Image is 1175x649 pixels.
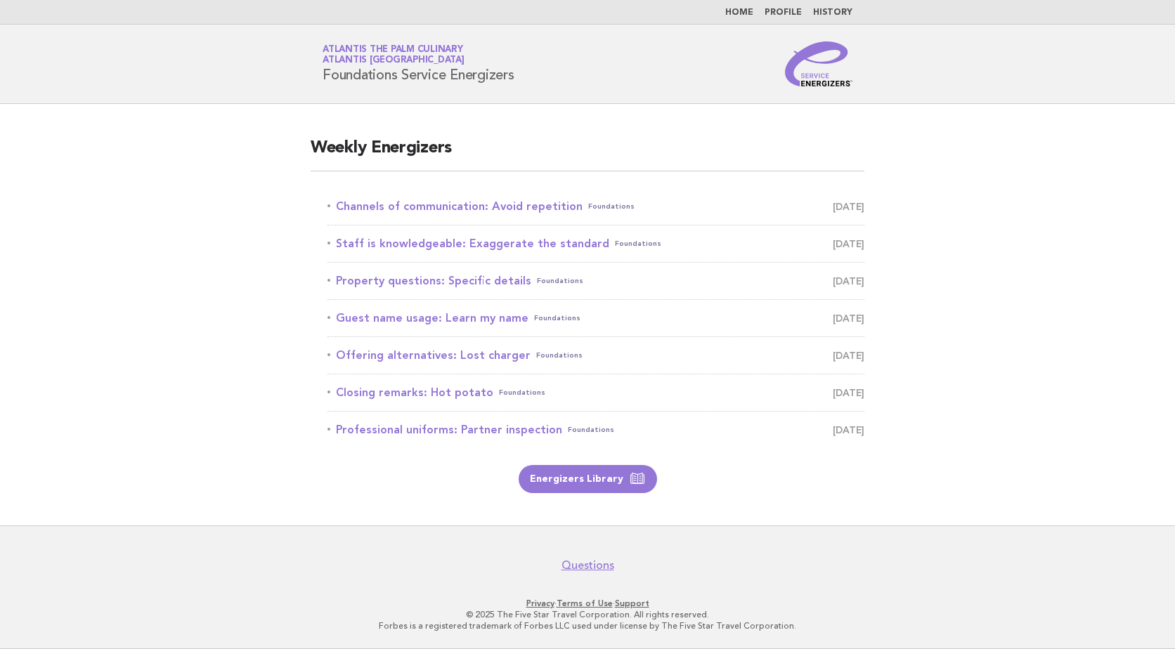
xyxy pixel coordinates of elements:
[813,8,852,17] a: History
[833,346,864,365] span: [DATE]
[615,598,649,608] a: Support
[526,598,554,608] a: Privacy
[568,420,614,440] span: Foundations
[157,620,1018,631] p: Forbes is a registered trademark of Forbes LLC used under license by The Five Star Travel Corpora...
[833,234,864,254] span: [DATE]
[561,558,614,572] a: Questions
[327,197,864,216] a: Channels of communication: Avoid repetitionFoundations [DATE]
[833,383,864,402] span: [DATE]
[327,346,864,365] a: Offering alternatives: Lost chargerFoundations [DATE]
[323,56,465,65] span: Atlantis [GEOGRAPHIC_DATA]
[785,41,852,86] img: Service Energizers
[833,197,864,216] span: [DATE]
[311,137,864,171] h2: Weekly Energizers
[765,8,802,17] a: Profile
[833,420,864,440] span: [DATE]
[615,234,661,254] span: Foundations
[157,609,1018,620] p: © 2025 The Five Star Travel Corporation. All rights reserved.
[833,271,864,291] span: [DATE]
[327,271,864,291] a: Property questions: Specific detailsFoundations [DATE]
[327,234,864,254] a: Staff is knowledgeable: Exaggerate the standardFoundations [DATE]
[833,308,864,328] span: [DATE]
[557,598,613,608] a: Terms of Use
[327,383,864,402] a: Closing remarks: Hot potatoFoundations [DATE]
[499,383,545,402] span: Foundations
[327,420,864,440] a: Professional uniforms: Partner inspectionFoundations [DATE]
[327,308,864,328] a: Guest name usage: Learn my nameFoundations [DATE]
[534,308,580,328] span: Foundations
[157,598,1018,609] p: · ·
[323,46,514,82] h1: Foundations Service Energizers
[323,45,465,65] a: Atlantis The Palm CulinaryAtlantis [GEOGRAPHIC_DATA]
[519,465,657,493] a: Energizers Library
[537,271,583,291] span: Foundations
[588,197,635,216] span: Foundations
[536,346,583,365] span: Foundations
[725,8,753,17] a: Home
